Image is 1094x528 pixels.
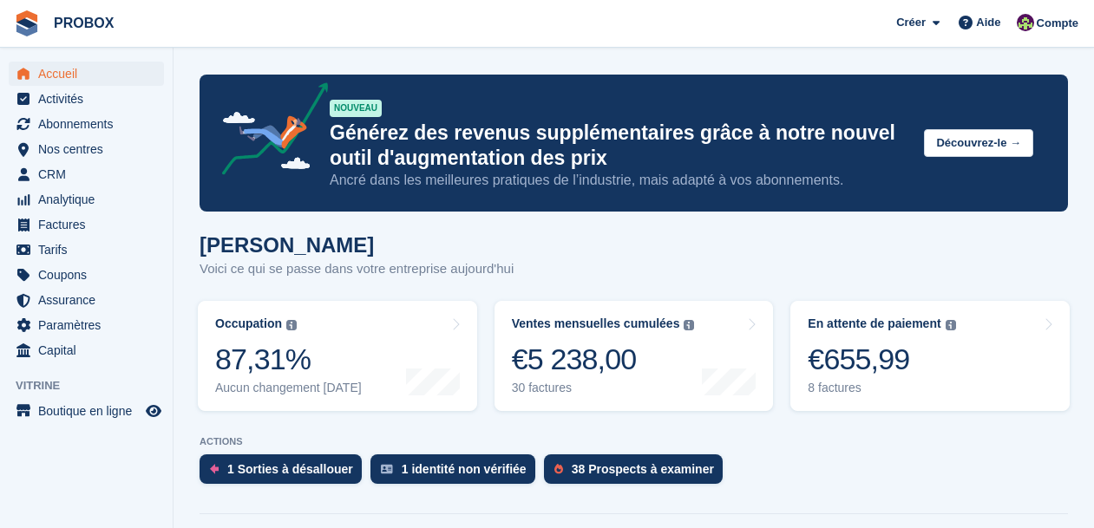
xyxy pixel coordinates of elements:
[200,436,1068,447] p: ACTIONS
[330,100,382,117] div: NOUVEAU
[512,381,695,395] div: 30 factures
[200,233,514,257] h1: [PERSON_NAME]
[808,342,955,377] div: €655,99
[370,454,544,492] a: 1 identité non vérifiée
[512,342,695,377] div: €5 238,00
[9,313,164,337] a: menu
[402,462,527,476] div: 1 identité non vérifiée
[9,187,164,212] a: menu
[38,87,142,111] span: Activités
[14,10,40,36] img: stora-icon-8386f47178a22dfd0bd8f6a31ec36ba5ce8667c1dd55bd0f319d3a0aa187defe.svg
[381,464,393,474] img: verify_identity-adf6edd0f0f0b5bbfe63781bf79b02c33cf7c696d77639b501bdc392416b5a36.svg
[924,129,1033,158] button: Découvrez-le →
[330,171,910,190] p: Ancré dans les meilleures pratiques de l’industrie, mais adapté à vos abonnements.
[38,137,142,161] span: Nos centres
[790,301,1070,411] a: En attente de paiement €655,99 8 factures
[9,399,164,423] a: menu
[9,87,164,111] a: menu
[808,381,955,395] div: 8 factures
[38,399,142,423] span: Boutique en ligne
[896,14,926,31] span: Créer
[38,263,142,287] span: Coupons
[47,9,121,37] a: PROBOX
[554,464,563,474] img: prospect-51fa495bee0391a8d652442698ab0144808aea92771e9ea1ae160a38d050c398.svg
[1037,15,1078,32] span: Compte
[200,454,370,492] a: 1 Sorties à désallouer
[38,238,142,262] span: Tarifs
[38,162,142,186] span: CRM
[976,14,1000,31] span: Aide
[38,112,142,136] span: Abonnements
[1017,14,1034,31] img: Jackson Collins
[9,263,164,287] a: menu
[9,62,164,86] a: menu
[215,381,362,395] div: Aucun changement [DATE]
[143,401,164,421] a: Boutique d'aperçu
[38,288,142,312] span: Assurance
[544,454,731,492] a: 38 Prospects à examiner
[198,301,477,411] a: Occupation 87,31% Aucun changement [DATE]
[9,338,164,362] a: menu
[808,316,940,331] div: En attente de paiement
[495,301,774,411] a: Ventes mensuelles cumulées €5 238,00 30 factures
[215,342,362,377] div: 87,31%
[200,259,514,279] p: Voici ce qui se passe dans votre entreprise aujourd'hui
[38,338,142,362] span: Capital
[38,187,142,212] span: Analytique
[16,377,173,394] span: Vitrine
[512,316,680,331] div: Ventes mensuelles cumulées
[210,464,219,474] img: move_outs_to_deallocate_icon-f764333ba52eb49d3ac5e1228854f67142a1ed5810a6f6cc68b1a99e826820c5.svg
[684,320,694,330] img: icon-info-grey-7440780725fd019a000dd9b08b2336e03edf1995a4989e88bcd33f0948082b44.svg
[9,238,164,262] a: menu
[38,212,142,237] span: Factures
[9,112,164,136] a: menu
[330,121,910,171] p: Générez des revenus supplémentaires grâce à notre nouvel outil d'augmentation des prix
[9,212,164,237] a: menu
[38,313,142,337] span: Paramètres
[38,62,142,86] span: Accueil
[227,462,353,476] div: 1 Sorties à désallouer
[207,82,329,181] img: price-adjustments-announcement-icon-8257ccfd72463d97f412b2fc003d46551f7dbcb40ab6d574587a9cd5c0d94...
[9,162,164,186] a: menu
[215,316,282,331] div: Occupation
[9,288,164,312] a: menu
[286,320,297,330] img: icon-info-grey-7440780725fd019a000dd9b08b2336e03edf1995a4989e88bcd33f0948082b44.svg
[946,320,956,330] img: icon-info-grey-7440780725fd019a000dd9b08b2336e03edf1995a4989e88bcd33f0948082b44.svg
[9,137,164,161] a: menu
[572,462,714,476] div: 38 Prospects à examiner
